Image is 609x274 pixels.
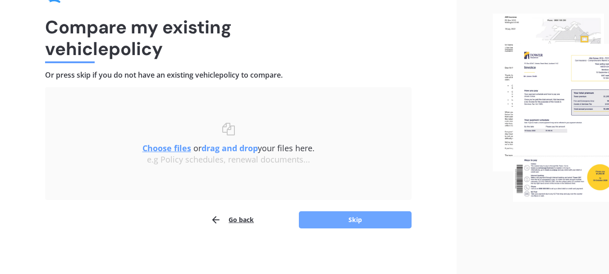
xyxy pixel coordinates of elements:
h4: Or press skip if you do not have an existing vehicle policy to compare. [45,70,412,80]
u: Choose files [142,143,191,153]
span: or your files here. [142,143,315,153]
h1: Compare my existing vehicle policy [45,16,412,60]
button: Skip [299,211,412,228]
img: files.webp [493,14,609,201]
div: e.g Policy schedules, renewal documents... [63,155,394,165]
b: drag and drop [201,143,258,153]
button: Go back [211,211,254,229]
